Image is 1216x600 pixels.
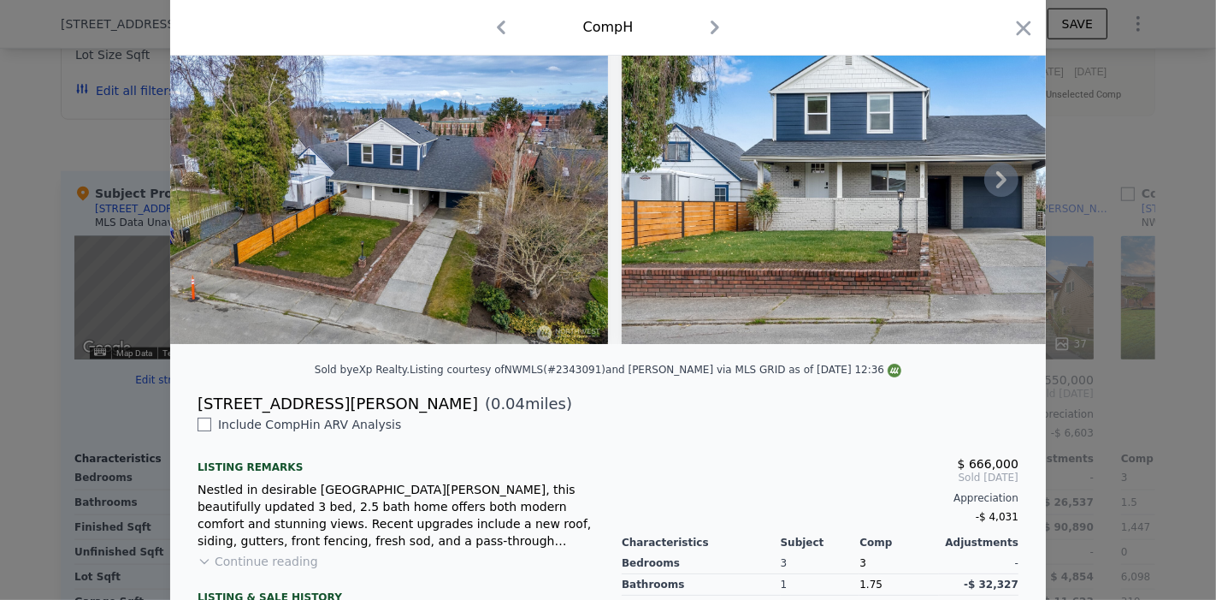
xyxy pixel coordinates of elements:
[939,553,1018,574] div: -
[781,574,860,596] div: 1
[315,364,410,376] div: Sold by eXp Realty .
[198,392,478,416] div: [STREET_ADDRESS][PERSON_NAME]
[622,574,781,596] div: Bathrooms
[939,536,1018,550] div: Adjustments
[583,17,634,38] div: Comp H
[622,553,781,574] div: Bedrooms
[958,457,1018,471] span: $ 666,000
[859,574,939,596] div: 1.75
[888,364,901,377] img: NWMLS Logo
[478,392,572,416] span: ( miles)
[211,418,408,431] span: Include Comp H in ARV Analysis
[781,553,860,574] div: 3
[622,471,1018,484] span: Sold [DATE]
[859,536,939,550] div: Comp
[198,447,594,474] div: Listing remarks
[198,553,318,570] button: Continue reading
[964,579,1018,591] span: -$ 32,327
[198,481,594,550] div: Nestled in desirable [GEOGRAPHIC_DATA][PERSON_NAME], this beautifully updated 3 bed, 2.5 bath hom...
[622,15,1151,344] img: Property Img
[622,491,1018,505] div: Appreciation
[976,511,1018,523] span: -$ 4,031
[622,536,781,550] div: Characteristics
[859,557,866,569] span: 3
[781,536,860,550] div: Subject
[170,15,608,344] img: Property Img
[410,364,901,376] div: Listing courtesy of NWMLS (#2343091) and [PERSON_NAME] via MLS GRID as of [DATE] 12:36
[491,395,525,413] span: 0.04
